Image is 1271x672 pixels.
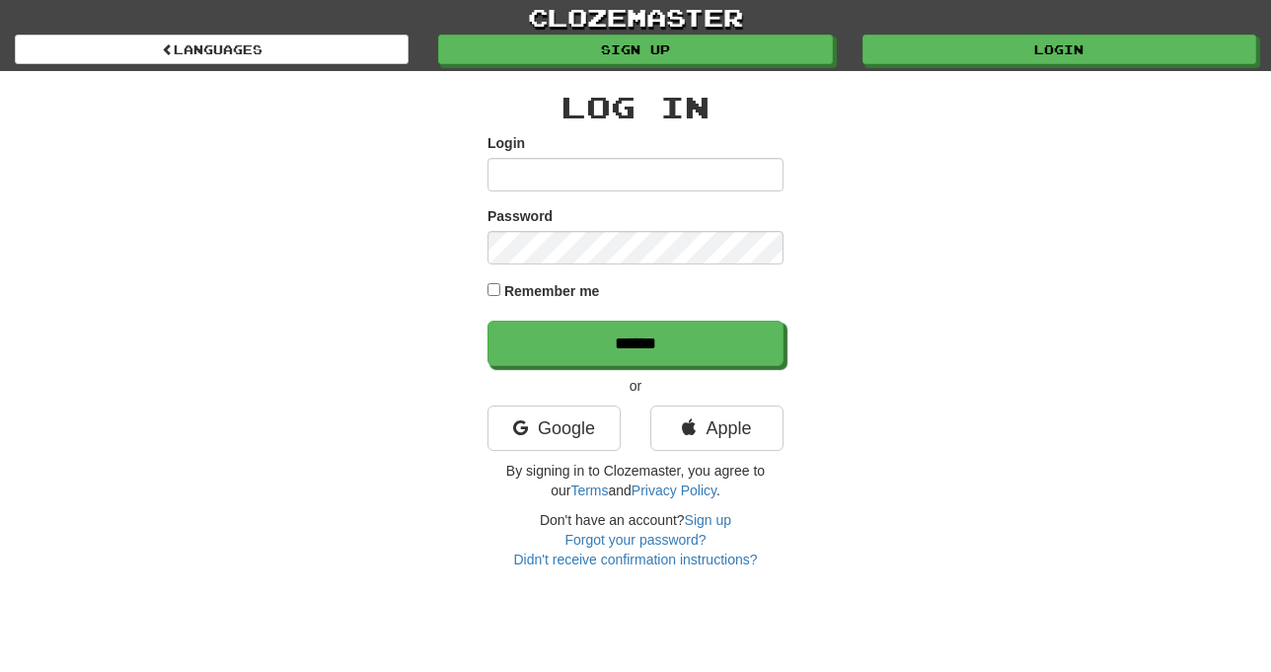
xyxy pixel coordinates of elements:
div: Don't have an account? [487,510,784,569]
a: Apple [650,406,784,451]
a: Sign up [438,35,832,64]
a: Google [487,406,621,451]
h2: Log In [487,91,784,123]
a: Login [862,35,1256,64]
a: Forgot your password? [564,532,706,548]
p: By signing in to Clozemaster, you agree to our and . [487,461,784,500]
a: Languages [15,35,409,64]
label: Login [487,133,525,153]
a: Sign up [685,512,731,528]
a: Privacy Policy [632,483,716,498]
a: Didn't receive confirmation instructions? [513,552,757,567]
a: Terms [570,483,608,498]
label: Password [487,206,553,226]
label: Remember me [504,281,600,301]
p: or [487,376,784,396]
